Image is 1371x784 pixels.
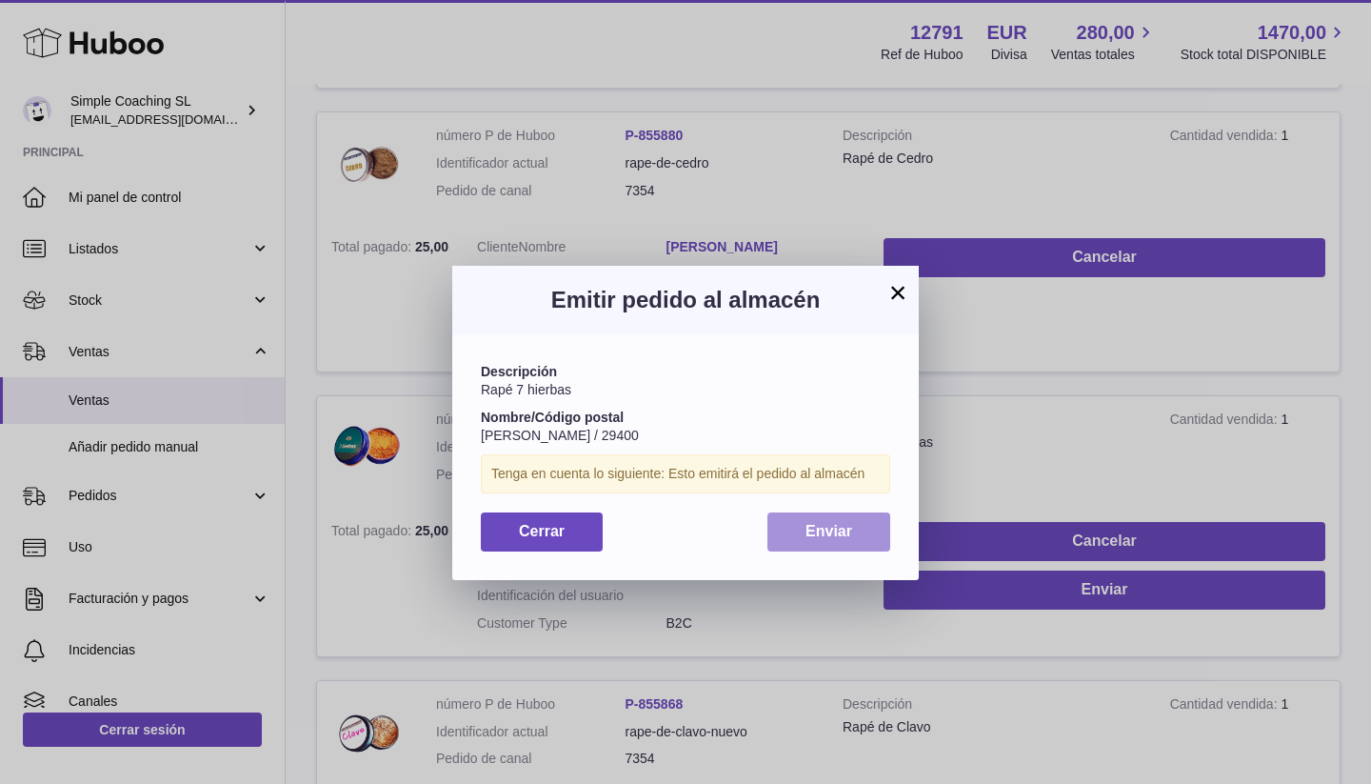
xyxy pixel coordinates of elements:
button: Cerrar [481,513,603,552]
button: Enviar [767,513,890,552]
span: [PERSON_NAME] / 29400 [481,428,639,443]
span: Cerrar [519,523,565,539]
button: × [886,281,909,304]
h3: Emitir pedido al almacén [481,285,890,315]
div: Tenga en cuenta lo siguiente: Esto emitirá el pedido al almacén [481,454,890,493]
span: Rapé 7 hierbas [481,382,571,397]
strong: Descripción [481,364,557,379]
strong: Nombre/Código postal [481,410,624,425]
span: Enviar [805,523,852,539]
